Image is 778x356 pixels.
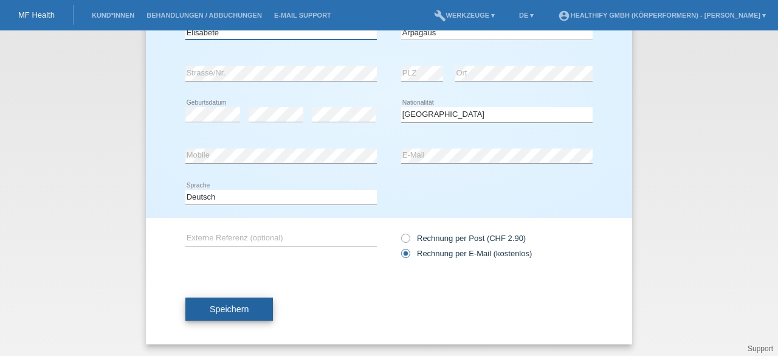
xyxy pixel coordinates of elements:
a: Support [748,344,773,353]
a: Kund*innen [86,12,140,19]
a: DE ▾ [513,12,540,19]
a: account_circleHealthify GmbH (Körperformern) - [PERSON_NAME] ▾ [552,12,772,19]
a: E-Mail Support [268,12,337,19]
input: Rechnung per E-Mail (kostenlos) [401,249,409,264]
a: buildWerkzeuge ▾ [428,12,501,19]
span: Speichern [210,304,249,314]
label: Rechnung per Post (CHF 2.90) [401,234,526,243]
a: Behandlungen / Abbuchungen [140,12,268,19]
a: MF Health [18,10,55,19]
i: account_circle [558,10,570,22]
button: Speichern [185,298,273,321]
input: Rechnung per Post (CHF 2.90) [401,234,409,249]
i: build [434,10,446,22]
label: Rechnung per E-Mail (kostenlos) [401,249,532,258]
